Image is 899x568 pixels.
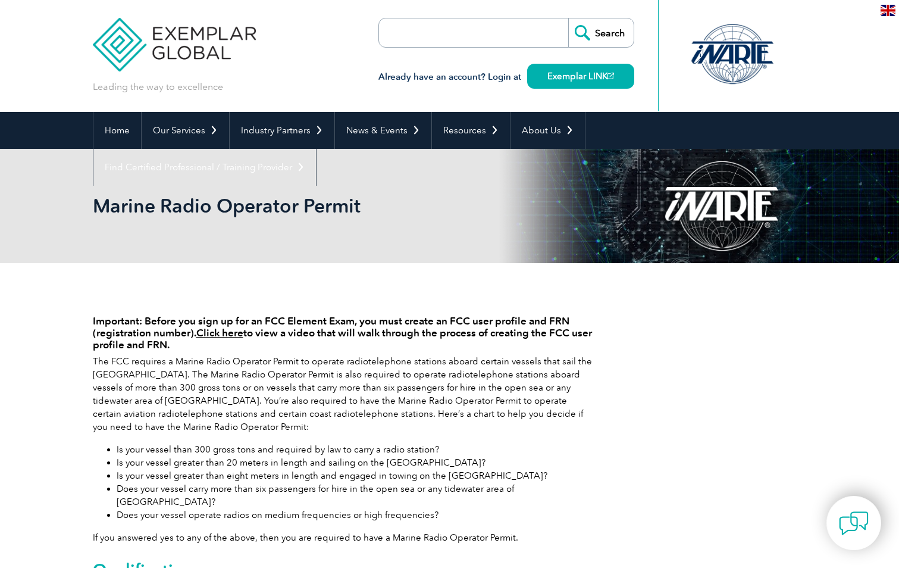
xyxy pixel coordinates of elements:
li: Is your vessel greater than eight meters in length and engaged in towing on the [GEOGRAPHIC_DATA]? [117,469,593,482]
p: The FCC requires a Marine Radio Operator Permit to operate radiotelephone stations aboard certain... [93,355,593,433]
h2: Marine Radio Operator Permit [93,196,593,216]
li: Does your vessel operate radios on medium frequencies or high frequencies? [117,508,593,522]
li: Is your vessel than 300 gross tons and required by law to carry a radio station? [117,443,593,456]
input: Search [568,18,634,47]
li: Does your vessel carry more than six passengers for hire in the open sea or any tidewater area of... [117,482,593,508]
p: Leading the way to excellence [93,80,223,93]
p: If you answered yes to any of the above, then you are required to have a Marine Radio Operator Pe... [93,531,593,544]
a: Resources [432,112,510,149]
a: Our Services [142,112,229,149]
a: Industry Partners [230,112,334,149]
a: About Us [510,112,585,149]
h4: Important: Before you sign up for an FCC Element Exam, you must create an FCC user profile and FR... [93,315,593,351]
a: News & Events [335,112,431,149]
li: Is your vessel greater than 20 meters in length and sailing on the [GEOGRAPHIC_DATA]? [117,456,593,469]
img: contact-chat.png [839,508,869,538]
img: open_square.png [607,73,614,79]
h3: Already have an account? Login at [378,70,634,85]
a: Home [93,112,141,149]
a: Find Certified Professional / Training Provider [93,149,316,186]
a: Exemplar LINK [527,64,634,89]
a: Click here [196,327,243,339]
img: en [881,5,895,16]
